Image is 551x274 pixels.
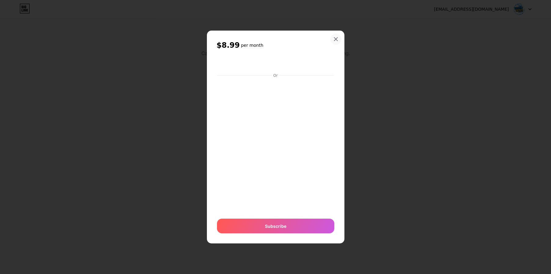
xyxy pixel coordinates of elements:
div: Or [272,73,279,78]
h6: per month [241,42,263,48]
span: Subscribe [265,223,286,229]
span: $8.99 [217,40,240,50]
iframe: Secure payment button frame [217,57,334,71]
iframe: Secure payment input frame [216,79,336,213]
